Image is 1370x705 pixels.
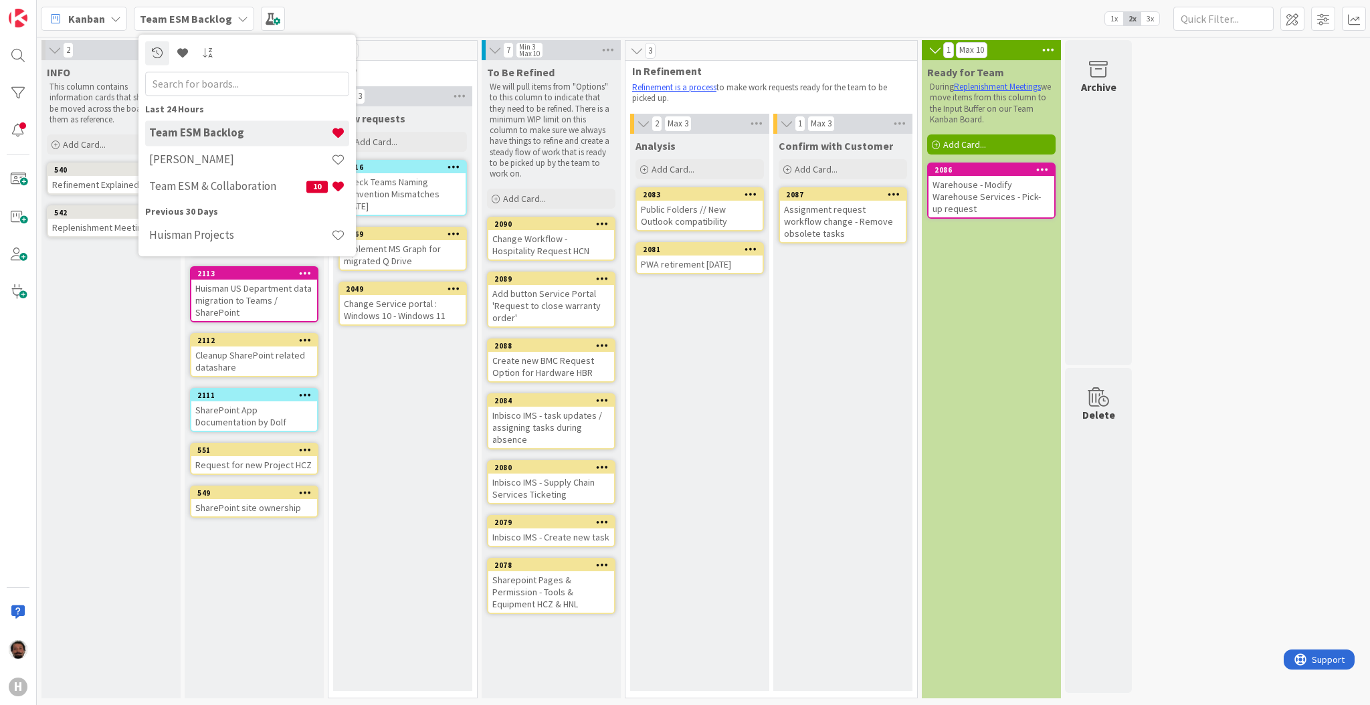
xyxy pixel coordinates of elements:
[197,336,317,345] div: 2112
[149,229,331,242] h4: Huisman Projects
[488,352,614,381] div: Create new BMC Request Option for Hardware HBR
[1141,12,1159,25] span: 3x
[503,42,514,58] span: 7
[519,50,540,57] div: Max 10
[488,340,614,352] div: 2088
[54,165,174,175] div: 540
[632,82,716,93] a: Refinement is a process
[191,487,317,499] div: 549
[340,173,466,215] div: Check Teams Naming Convention Mismatches [DATE]
[191,444,317,474] div: 551Request for new Project HCZ
[191,401,317,431] div: SharePoint App Documentation by Dolf
[149,126,331,140] h4: Team ESM Backlog
[335,64,460,78] span: New
[338,112,405,125] span: New requests
[487,66,555,79] span: To Be Refined
[191,334,317,346] div: 2112
[494,341,614,350] div: 2088
[50,82,173,125] p: This column contains information cards that should not be moved across the board. Use them as ref...
[48,164,174,193] div: 540Refinement Explained
[197,269,317,278] div: 2113
[63,138,106,150] span: Add Card...
[637,189,763,201] div: 2083
[643,245,763,254] div: 2081
[488,516,614,528] div: 2079
[632,64,900,78] span: In Refinement
[340,283,466,324] div: 2049Change Service portal : Windows 10 - Windows 11
[9,9,27,27] img: Visit kanbanzone.com
[780,189,906,201] div: 2087
[494,561,614,570] div: 2078
[191,346,317,376] div: Cleanup SharePoint related datashare
[503,193,546,205] span: Add Card...
[68,11,105,27] span: Kanban
[191,487,317,516] div: 549SharePoint site ownership
[488,218,614,230] div: 2090
[48,164,174,176] div: 540
[191,268,317,321] div: 2113Huisman US Department data migration to Teams / SharePoint
[811,120,831,127] div: Max 3
[197,488,317,498] div: 549
[668,120,688,127] div: Max 3
[355,136,397,148] span: Add Card...
[1081,79,1116,95] div: Archive
[191,444,317,456] div: 551
[346,284,466,294] div: 2049
[306,181,328,193] span: 10
[652,163,694,175] span: Add Card...
[1082,407,1115,423] div: Delete
[954,81,1041,92] a: Replenishment Meetings
[959,47,984,54] div: Max 10
[494,396,614,405] div: 2084
[795,163,838,175] span: Add Card...
[488,273,614,326] div: 2089Add button Service Portal 'Request to close warranty order'
[9,678,27,696] div: H
[1173,7,1274,31] input: Quick Filter...
[637,243,763,273] div: 2081PWA retirement [DATE]
[48,207,174,236] div: 542Replenishment Meeting
[47,66,70,79] span: INFO
[488,474,614,503] div: Inbisco IMS - Supply Chain Services Ticketing
[488,559,614,613] div: 2078Sharepoint Pages & Permission - Tools & Equipment HCZ & HNL
[645,43,656,59] span: 3
[795,116,805,132] span: 1
[928,176,1054,217] div: Warehouse - Modify Warehouse Services - Pick-up request
[346,163,466,172] div: 2116
[632,82,910,104] p: to make work requests ready for the team to be picked up.
[488,528,614,546] div: Inbisco IMS - Create new task
[494,219,614,229] div: 2090
[943,42,954,58] span: 1
[340,228,466,240] div: 2069
[927,66,1004,79] span: Ready for Team
[1105,12,1123,25] span: 1x
[340,228,466,270] div: 2069Implement MS Graph for migrated Q Drive
[197,391,317,400] div: 2111
[928,164,1054,217] div: 2086Warehouse - Modify Warehouse Services - Pick-up request
[145,205,349,219] div: Previous 30 Days
[780,201,906,242] div: Assignment request workflow change - Remove obsolete tasks
[48,219,174,236] div: Replenishment Meeting
[652,116,662,132] span: 2
[1123,12,1141,25] span: 2x
[145,72,349,96] input: Search for boards...
[928,164,1054,176] div: 2086
[935,165,1054,175] div: 2086
[519,43,535,50] div: Min 3
[63,42,74,58] span: 2
[140,12,232,25] b: Team ESM Backlog
[191,268,317,280] div: 2113
[943,138,986,150] span: Add Card...
[488,340,614,381] div: 2088Create new BMC Request Option for Hardware HBR
[930,82,1053,125] p: During we move items from this column to the Input Buffer on our Team Kanban Board.
[635,139,676,153] span: Analysis
[488,395,614,407] div: 2084
[191,456,317,474] div: Request for new Project HCZ
[9,640,27,659] img: AC
[779,139,893,153] span: Confirm with Customer
[340,240,466,270] div: Implement MS Graph for migrated Q Drive
[355,88,365,104] span: 3
[48,207,174,219] div: 542
[191,280,317,321] div: Huisman US Department data migration to Teams / SharePoint
[191,389,317,401] div: 2111
[197,445,317,455] div: 551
